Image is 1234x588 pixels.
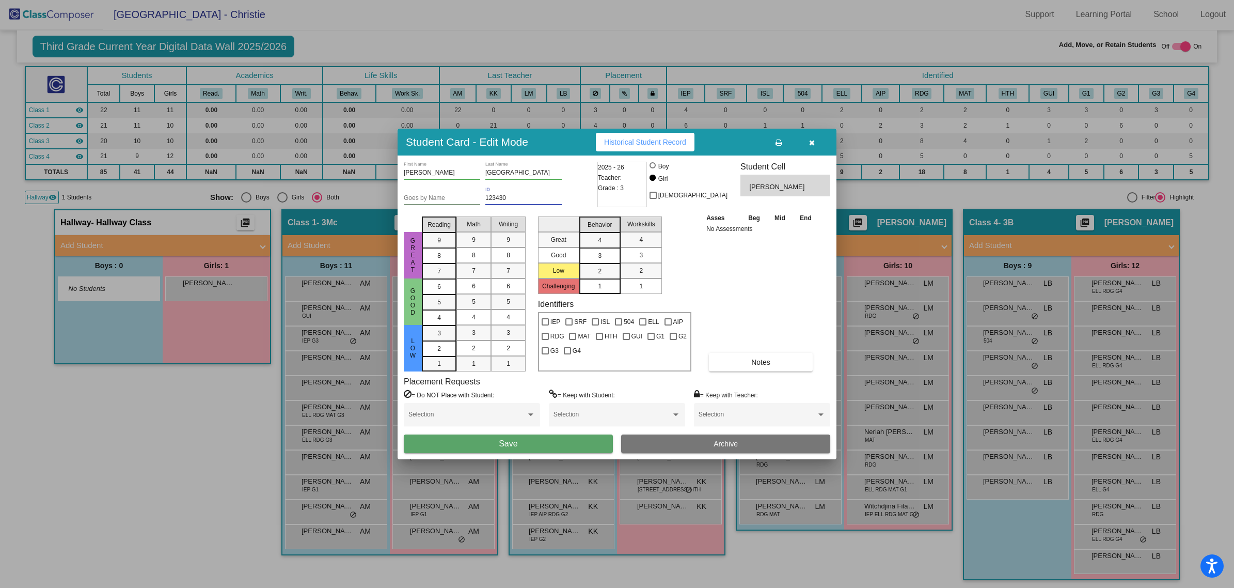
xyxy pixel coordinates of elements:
[437,236,441,245] span: 9
[605,330,618,343] span: HTH
[404,377,480,386] label: Placement Requests
[627,220,655,229] span: Workskills
[408,287,418,316] span: Good
[550,345,559,357] span: G3
[598,236,602,245] span: 4
[578,330,590,343] span: MAT
[598,173,622,183] span: Teacher:
[437,329,441,338] span: 3
[714,440,738,448] span: Archive
[639,251,643,260] span: 3
[598,267,602,276] span: 2
[658,189,727,202] span: [DEMOGRAPHIC_DATA]
[598,282,602,291] span: 1
[472,328,476,337] span: 3
[507,359,510,368] span: 1
[793,212,819,224] th: End
[538,299,574,309] label: Identifiers
[598,183,624,193] span: Grade : 3
[624,316,634,328] span: 504
[507,297,510,306] span: 5
[694,390,758,400] label: = Keep with Teacher:
[404,390,494,400] label: = Do NOT Place with Student:
[767,212,792,224] th: Mid
[549,390,615,400] label: = Keep with Student:
[437,267,441,276] span: 7
[749,182,806,192] span: [PERSON_NAME]
[404,435,613,453] button: Save
[437,282,441,291] span: 6
[604,138,686,146] span: Historical Student Record
[507,235,510,244] span: 9
[704,224,819,234] td: No Assessments
[467,220,481,229] span: Math
[709,353,813,372] button: Notes
[741,212,768,224] th: Beg
[472,235,476,244] span: 9
[740,162,830,172] h3: Student Cell
[472,251,476,260] span: 8
[598,162,624,173] span: 2025 - 26
[550,330,564,343] span: RDG
[408,337,418,359] span: Low
[437,359,441,368] span: 1
[507,328,510,337] span: 3
[485,195,562,202] input: Enter ID
[588,220,612,229] span: Behavior
[631,330,642,343] span: GUI
[437,298,441,307] span: 5
[639,282,643,291] span: 1
[621,435,830,453] button: Archive
[648,316,659,328] span: ELL
[472,359,476,368] span: 1
[472,313,476,322] span: 4
[499,439,517,448] span: Save
[704,212,741,224] th: Asses
[507,266,510,275] span: 7
[678,330,687,343] span: G2
[639,266,643,275] span: 2
[658,162,669,171] div: Boy
[598,251,602,260] span: 3
[437,344,441,353] span: 2
[507,313,510,322] span: 4
[550,316,560,328] span: IEP
[472,344,476,353] span: 2
[507,282,510,291] span: 6
[404,195,480,202] input: goes by name
[658,174,668,183] div: Girl
[574,316,587,328] span: SRF
[673,316,683,328] span: AIP
[600,316,610,328] span: ISL
[406,135,528,148] h3: Student Card - Edit Mode
[751,358,770,366] span: Notes
[656,330,665,343] span: G1
[428,220,451,229] span: Reading
[472,297,476,306] span: 5
[472,266,476,275] span: 7
[507,344,510,353] span: 2
[596,133,694,151] button: Historical Student Record
[472,282,476,291] span: 6
[437,313,441,322] span: 4
[507,251,510,260] span: 8
[408,237,418,273] span: Great
[639,235,643,244] span: 4
[573,345,581,357] span: G4
[499,220,518,229] span: Writing
[437,251,441,260] span: 8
